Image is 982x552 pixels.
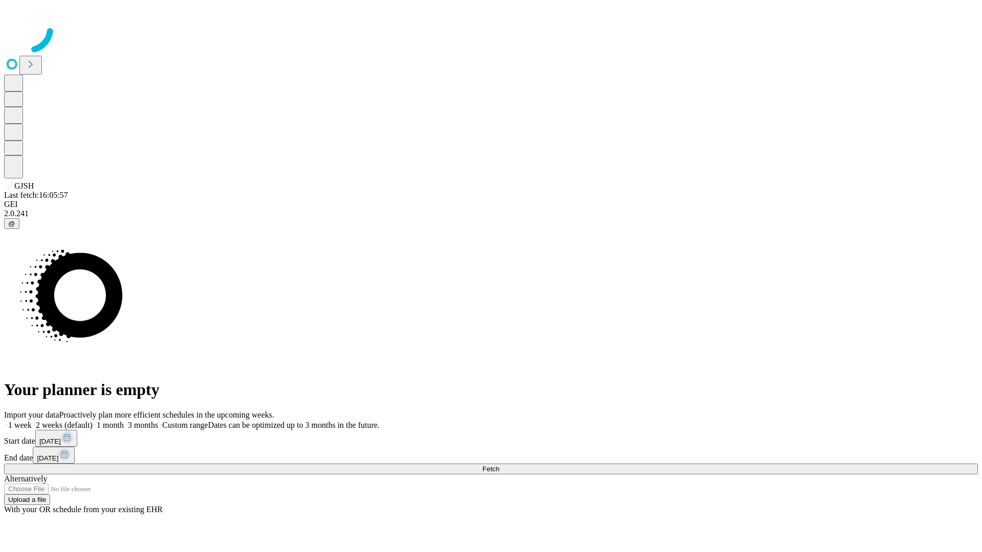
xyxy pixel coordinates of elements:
[8,220,15,227] span: @
[4,410,59,419] span: Import your data
[4,209,978,218] div: 2.0.241
[59,410,274,419] span: Proactively plan more efficient schedules in the upcoming weeks.
[39,438,61,445] span: [DATE]
[37,454,58,462] span: [DATE]
[33,447,75,464] button: [DATE]
[482,465,499,473] span: Fetch
[4,505,163,514] span: With your OR schedule from your existing EHR
[14,181,34,190] span: GJSH
[4,430,978,447] div: Start date
[208,421,380,429] span: Dates can be optimized up to 3 months in the future.
[128,421,158,429] span: 3 months
[35,430,77,447] button: [DATE]
[4,447,978,464] div: End date
[97,421,124,429] span: 1 month
[4,494,50,505] button: Upload a file
[4,218,19,229] button: @
[8,421,32,429] span: 1 week
[162,421,208,429] span: Custom range
[4,380,978,399] h1: Your planner is empty
[4,464,978,474] button: Fetch
[36,421,93,429] span: 2 weeks (default)
[4,200,978,209] div: GEI
[4,474,47,483] span: Alternatively
[4,191,68,199] span: Last fetch: 16:05:57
